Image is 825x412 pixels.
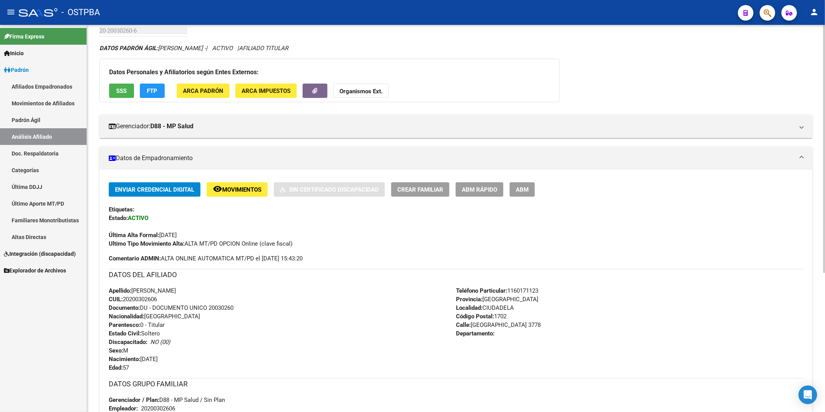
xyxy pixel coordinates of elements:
[99,115,813,138] mat-expansion-panel-header: Gerenciador:D88 - MP Salud
[109,304,140,311] strong: Documento:
[4,66,29,74] span: Padrón
[109,321,140,328] strong: Parentesco:
[150,122,193,131] strong: D88 - MP Salud
[109,356,140,363] strong: Nacimiento:
[109,339,147,346] strong: Discapacitado:
[109,364,129,371] span: 57
[99,45,288,52] i: | ACTIVO |
[177,84,230,98] button: ARCA Padrón
[150,339,170,346] i: NO (00)
[809,7,819,17] mat-icon: person
[6,7,16,17] mat-icon: menu
[99,45,206,52] span: [PERSON_NAME] -
[109,287,131,294] strong: Apellido:
[109,396,225,403] span: D88 - MP Salud / Sin Plan
[128,215,148,222] strong: ACTIVO
[99,45,158,52] strong: DATOS PADRÓN ÁGIL:
[183,87,223,94] span: ARCA Padrón
[239,45,288,52] span: AFILIADO TITULAR
[140,84,165,98] button: FTP
[456,304,482,311] strong: Localidad:
[109,255,161,262] strong: Comentario ADMIN:
[109,232,177,239] span: [DATE]
[222,186,261,193] span: Movimientos
[109,254,303,263] span: ALTA ONLINE AUTOMATICA MT/PD el [DATE] 15:43:20
[109,330,160,337] span: Soltero
[207,182,268,197] button: Movimientos
[456,182,503,197] button: ABM Rápido
[109,356,158,363] span: [DATE]
[4,49,24,58] span: Inicio
[109,379,803,389] h3: DATOS GRUPO FAMILIAR
[339,88,383,95] strong: Organismos Ext.
[109,240,292,247] span: ALTA MT/PD OPCION Online (clave fiscal)
[456,321,471,328] strong: Calle:
[61,4,100,21] span: - OSTPBA
[274,182,385,197] button: Sin Certificado Discapacidad
[109,296,123,303] strong: CUIL:
[109,240,184,247] strong: Ultimo Tipo Movimiento Alta:
[242,87,291,94] span: ARCA Impuestos
[456,321,541,328] span: [GEOGRAPHIC_DATA] 3778
[109,215,128,222] strong: Estado:
[117,87,127,94] span: SSS
[516,186,529,193] span: ABM
[109,313,200,320] span: [GEOGRAPHIC_DATA]
[456,287,538,294] span: 1160171123
[109,296,157,303] span: 20200302606
[456,287,507,294] strong: Teléfono Particular:
[799,386,817,404] div: Open Intercom Messenger
[456,296,538,303] span: [GEOGRAPHIC_DATA]
[109,206,134,213] strong: Etiquetas:
[4,32,44,41] span: Firma Express
[462,186,497,193] span: ABM Rápido
[109,269,803,280] h3: DATOS DEL AFILIADO
[109,182,200,197] button: Enviar Credencial Digital
[4,250,76,258] span: Integración (discapacidad)
[109,232,159,239] strong: Última Alta Formal:
[109,313,144,320] strong: Nacionalidad:
[109,330,141,337] strong: Estado Civil:
[4,266,66,275] span: Explorador de Archivos
[99,147,813,170] mat-expansion-panel-header: Datos de Empadronamiento
[147,87,158,94] span: FTP
[109,67,550,78] h3: Datos Personales y Afiliatorios según Entes Externos:
[456,330,494,337] strong: Departamento:
[109,321,165,328] span: 0 - Titular
[109,405,138,412] strong: Empleador:
[109,364,123,371] strong: Edad:
[109,287,176,294] span: [PERSON_NAME]
[213,184,222,194] mat-icon: remove_red_eye
[109,122,794,131] mat-panel-title: Gerenciador:
[289,186,379,193] span: Sin Certificado Discapacidad
[109,304,233,311] span: DU - DOCUMENTO UNICO 20030260
[115,186,194,193] span: Enviar Credencial Digital
[333,84,389,98] button: Organismos Ext.
[235,84,297,98] button: ARCA Impuestos
[510,182,535,197] button: ABM
[456,296,482,303] strong: Provincia:
[456,313,506,320] span: 1702
[456,304,514,311] span: CIUDADELA
[109,84,134,98] button: SSS
[109,154,794,162] mat-panel-title: Datos de Empadronamiento
[109,347,123,354] strong: Sexo:
[109,396,159,403] strong: Gerenciador / Plan:
[397,186,443,193] span: Crear Familiar
[109,347,128,354] span: M
[391,182,449,197] button: Crear Familiar
[456,313,494,320] strong: Código Postal:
